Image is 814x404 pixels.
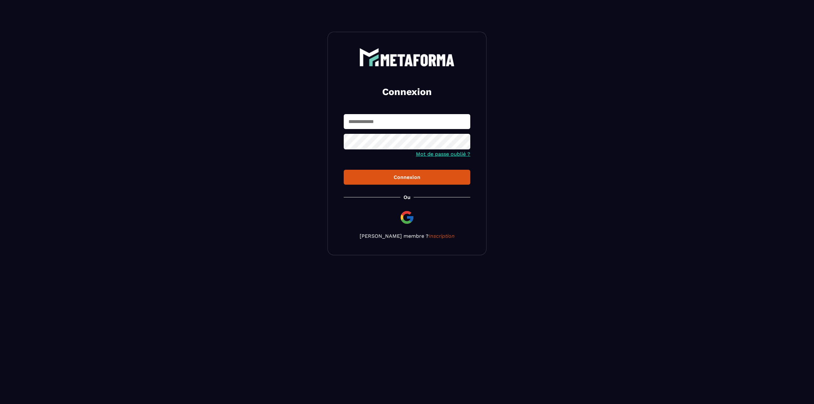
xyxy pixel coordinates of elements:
h2: Connexion [351,86,463,98]
img: logo [359,48,455,66]
a: logo [344,48,470,66]
div: Connexion [349,174,465,180]
p: [PERSON_NAME] membre ? [344,233,470,239]
a: Mot de passe oublié ? [416,151,470,157]
a: Inscription [429,233,455,239]
img: google [399,210,415,225]
button: Connexion [344,170,470,185]
p: Ou [404,194,410,200]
